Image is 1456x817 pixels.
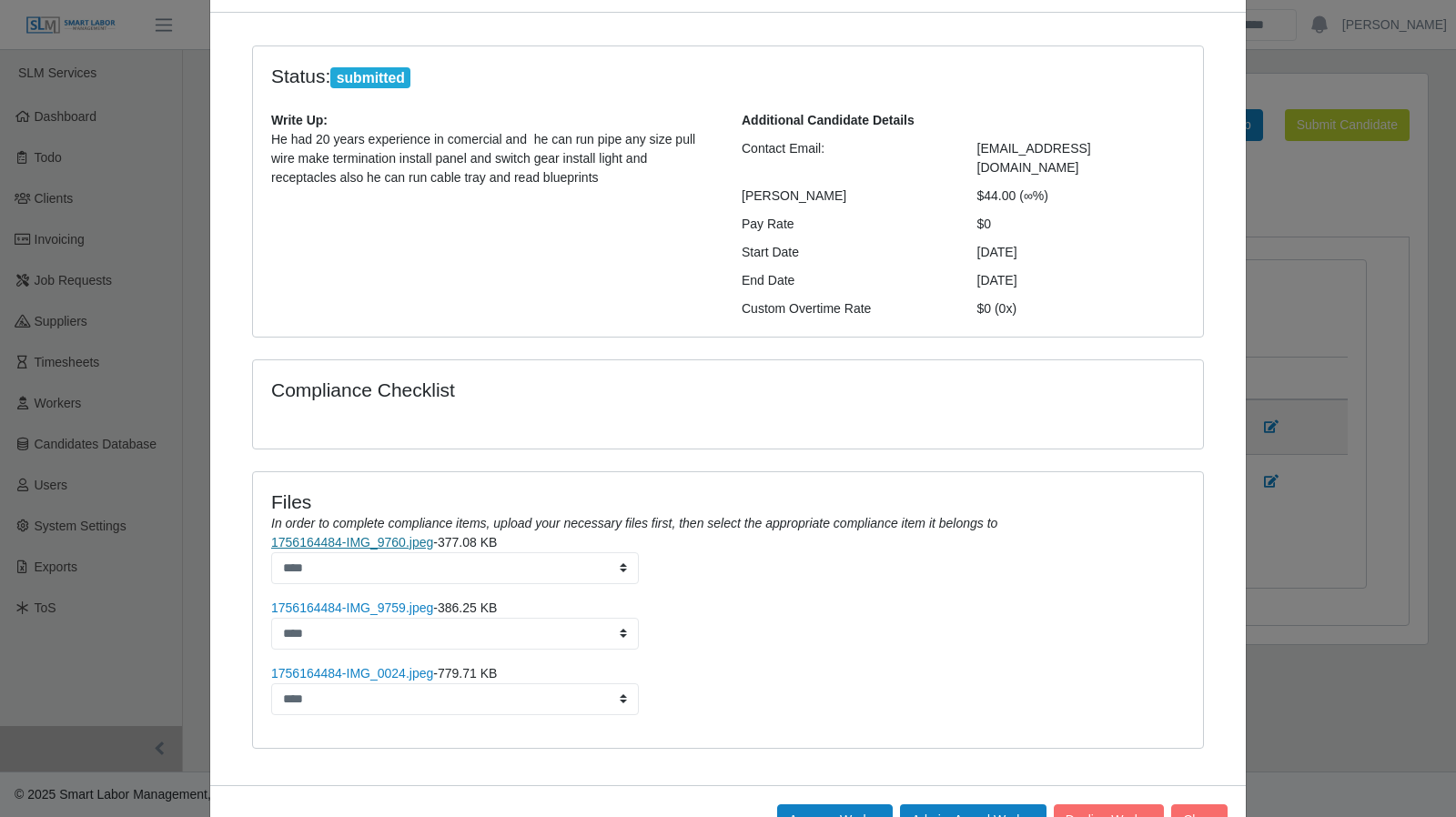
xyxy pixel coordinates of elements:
[977,273,1017,287] span: [DATE]
[271,533,1185,584] li: -
[330,67,410,89] span: submitted
[742,113,915,127] b: Additional Candidate Details
[438,535,497,550] span: 377.08 KB
[728,187,964,206] div: [PERSON_NAME]
[964,187,1199,206] div: $44.00 (∞%)
[728,299,964,318] div: Custom Overtime Rate
[271,130,714,187] p: He had 20 years experience in comercial and he can run pipe any size pull wire make termination i...
[438,600,497,615] span: 386.25 KB
[271,113,328,127] b: Write Up:
[728,271,964,290] div: End Date
[271,599,1185,650] li: -
[438,666,497,681] span: 779.71 KB
[271,516,997,530] i: In order to complete compliance items, upload your necessary files first, then select the appropr...
[271,666,433,681] a: 1756164484-IMG_0024.jpeg
[728,215,964,234] div: Pay Rate
[271,65,950,89] h4: Status:
[271,600,433,615] a: 1756164484-IMG_9759.jpeg
[271,378,871,401] h4: Compliance Checklist
[964,243,1199,262] div: [DATE]
[977,141,1091,175] span: [EMAIL_ADDRESS][DOMAIN_NAME]
[977,301,1017,316] span: $0 (0x)
[728,243,964,262] div: Start Date
[271,664,1185,715] li: -
[271,535,433,550] a: 1756164484-IMG_9760.jpeg
[964,215,1199,234] div: $0
[728,139,964,177] div: Contact Email:
[271,490,1185,513] h4: Files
